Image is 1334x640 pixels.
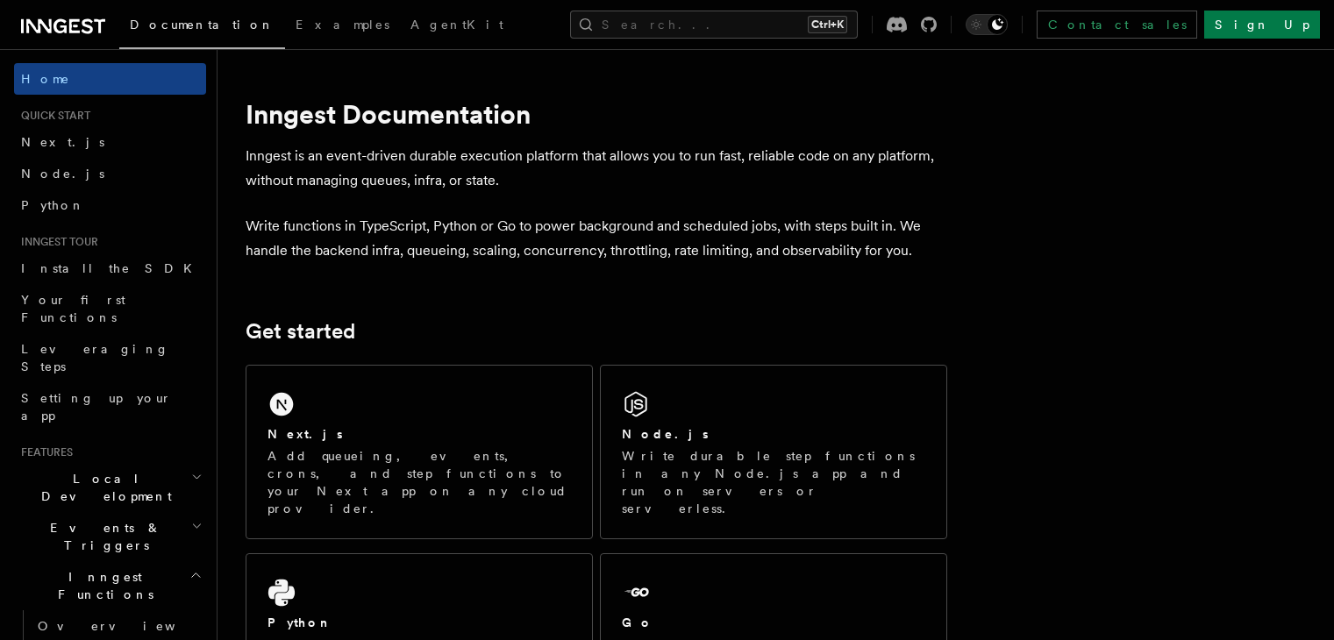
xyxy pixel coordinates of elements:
[14,519,191,554] span: Events & Triggers
[246,214,947,263] p: Write functions in TypeScript, Python or Go to power background and scheduled jobs, with steps bu...
[14,284,206,333] a: Your first Functions
[14,382,206,431] a: Setting up your app
[246,365,593,539] a: Next.jsAdd queueing, events, crons, and step functions to your Next app on any cloud provider.
[410,18,503,32] span: AgentKit
[622,447,925,517] p: Write durable step functions in any Node.js app and run on servers or serverless.
[246,144,947,193] p: Inngest is an event-driven durable execution platform that allows you to run fast, reliable code ...
[14,235,98,249] span: Inngest tour
[14,126,206,158] a: Next.js
[1037,11,1197,39] a: Contact sales
[400,5,514,47] a: AgentKit
[14,189,206,221] a: Python
[268,447,571,517] p: Add queueing, events, crons, and step functions to your Next app on any cloud provider.
[14,333,206,382] a: Leveraging Steps
[14,463,206,512] button: Local Development
[268,614,332,631] h2: Python
[130,18,275,32] span: Documentation
[21,261,203,275] span: Install the SDK
[1204,11,1320,39] a: Sign Up
[21,167,104,181] span: Node.js
[570,11,858,39] button: Search...Ctrl+K
[14,445,73,459] span: Features
[21,135,104,149] span: Next.js
[285,5,400,47] a: Examples
[14,512,206,561] button: Events & Triggers
[14,252,206,284] a: Install the SDK
[119,5,285,49] a: Documentation
[966,14,1008,35] button: Toggle dark mode
[21,70,70,88] span: Home
[600,365,947,539] a: Node.jsWrite durable step functions in any Node.js app and run on servers or serverless.
[21,391,172,423] span: Setting up your app
[622,425,709,443] h2: Node.js
[21,342,169,373] span: Leveraging Steps
[296,18,389,32] span: Examples
[14,63,206,95] a: Home
[21,198,85,212] span: Python
[14,470,191,505] span: Local Development
[14,109,90,123] span: Quick start
[14,568,189,603] span: Inngest Functions
[38,619,218,633] span: Overview
[14,158,206,189] a: Node.js
[622,614,653,631] h2: Go
[268,425,343,443] h2: Next.js
[246,98,947,130] h1: Inngest Documentation
[808,16,847,33] kbd: Ctrl+K
[246,319,355,344] a: Get started
[14,561,206,610] button: Inngest Functions
[21,293,125,324] span: Your first Functions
